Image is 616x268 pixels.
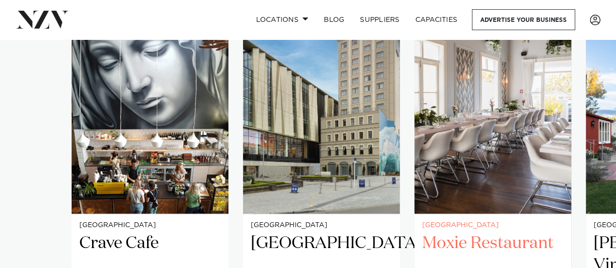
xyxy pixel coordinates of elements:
[316,9,352,30] a: BLOG
[352,9,407,30] a: SUPPLIERS
[472,9,575,30] a: Advertise your business
[422,222,563,229] small: [GEOGRAPHIC_DATA]
[79,222,221,229] small: [GEOGRAPHIC_DATA]
[408,9,466,30] a: Capacities
[251,222,392,229] small: [GEOGRAPHIC_DATA]
[16,11,69,28] img: nzv-logo.png
[248,9,316,30] a: Locations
